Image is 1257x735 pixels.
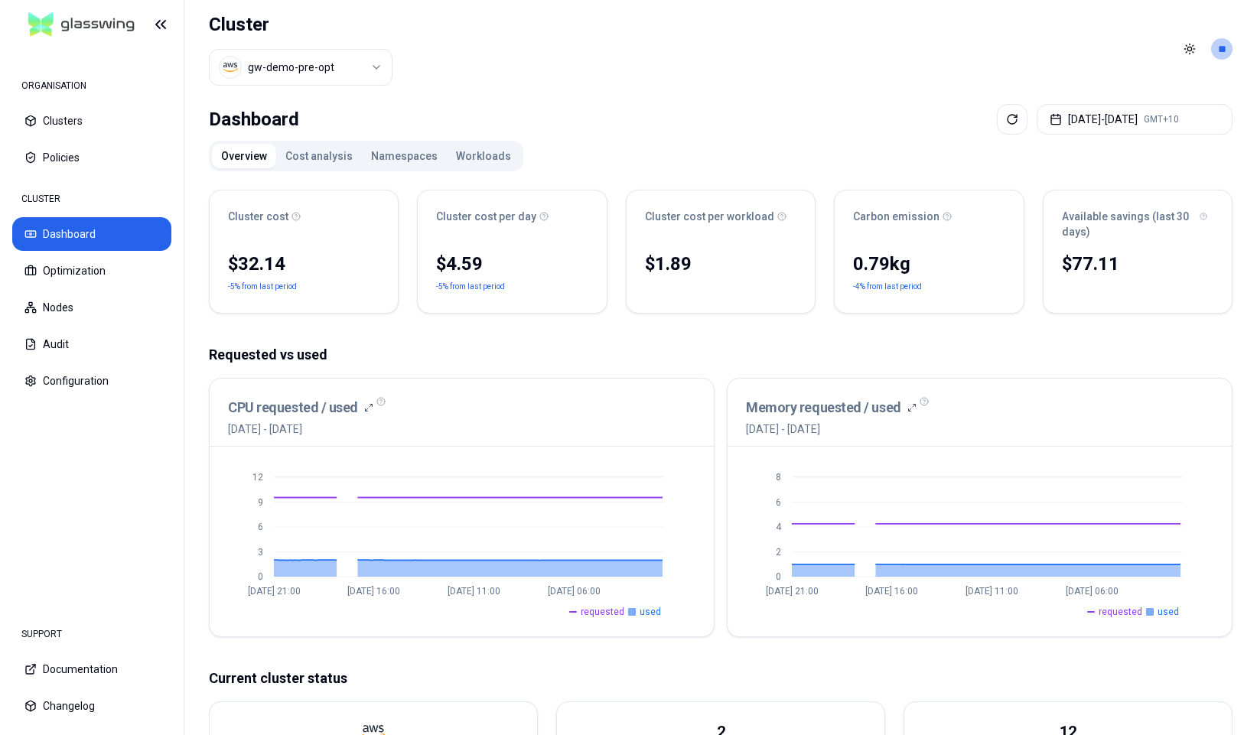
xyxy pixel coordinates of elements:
div: $1.89 [645,252,796,276]
p: -4% from last period [853,279,922,294]
tspan: 2 [776,547,781,558]
div: $32.14 [228,252,379,276]
div: Cluster cost per day [436,209,588,224]
span: used [640,606,661,618]
img: GlassWing [22,7,141,43]
button: Overview [212,144,276,168]
p: Requested vs used [209,344,1233,366]
tspan: 0 [258,571,263,582]
span: requested [581,606,624,618]
tspan: 12 [252,472,263,483]
tspan: [DATE] 11:00 [448,586,500,597]
div: SUPPORT [12,619,171,649]
button: Clusters [12,104,171,138]
button: Documentation [12,652,171,686]
button: Select a value [209,49,392,86]
button: Audit [12,327,171,361]
tspan: 8 [776,472,781,483]
button: [DATE]-[DATE]GMT+10 [1037,104,1233,135]
p: -5% from last period [436,279,505,294]
tspan: 0 [776,571,781,582]
div: Cluster cost [228,209,379,224]
div: gw-demo-pre-opt [248,60,334,75]
tspan: [DATE] 21:00 [766,586,819,597]
h1: Cluster [209,12,392,37]
div: Available savings (last 30 days) [1062,209,1213,239]
div: CLUSTER [12,184,171,214]
button: Namespaces [362,144,447,168]
div: Cluster cost per workload [645,209,796,224]
button: Configuration [12,364,171,398]
tspan: [DATE] 16:00 [865,586,918,597]
div: ORGANISATION [12,70,171,101]
span: GMT+10 [1144,113,1179,125]
div: Dashboard [209,104,299,135]
button: Workloads [447,144,520,168]
button: Dashboard [12,217,171,251]
tspan: [DATE] 06:00 [1066,586,1119,597]
h3: Memory requested / used [746,397,901,418]
span: [DATE] - [DATE] [228,421,373,437]
div: Carbon emission [853,209,1005,224]
button: Cost analysis [276,144,362,168]
tspan: 6 [776,497,781,508]
button: Nodes [12,291,171,324]
tspan: [DATE] 11:00 [966,586,1018,597]
tspan: [DATE] 16:00 [347,586,400,597]
tspan: 3 [258,547,263,558]
tspan: 4 [776,522,782,532]
tspan: [DATE] 06:00 [548,586,601,597]
div: $4.59 [436,252,588,276]
p: -5% from last period [228,279,297,294]
button: Policies [12,141,171,174]
button: Optimization [12,254,171,288]
div: $77.11 [1062,252,1213,276]
span: used [1158,606,1179,618]
h3: CPU requested / used [228,397,358,418]
p: Current cluster status [209,668,1233,689]
span: [DATE] - [DATE] [746,421,917,437]
tspan: 9 [258,497,263,508]
span: requested [1099,606,1142,618]
div: 0.79 kg [853,252,1005,276]
tspan: 6 [258,522,263,532]
button: Changelog [12,689,171,723]
tspan: [DATE] 21:00 [248,586,301,597]
img: aws [223,60,238,75]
